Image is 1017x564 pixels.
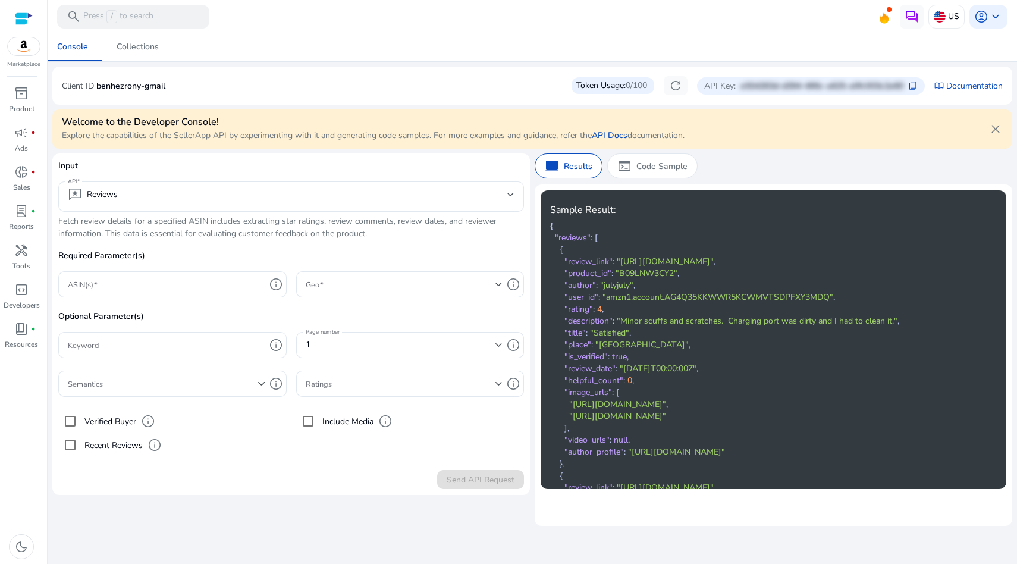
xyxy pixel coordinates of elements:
[550,205,978,216] h4: Sample Result:
[564,446,624,458] span: "author_profile"
[13,182,30,193] p: Sales
[613,315,614,327] span: :
[616,363,617,374] span: :
[696,363,698,374] span: ,
[68,187,82,202] span: reviews
[590,327,629,339] span: "Satisfied"
[627,351,629,362] span: ,
[598,292,600,303] span: :
[57,43,88,51] div: Console
[14,283,29,297] span: code_blocks
[378,414,393,428] span: info
[617,482,714,493] span: "[URL][DOMAIN_NAME]"
[934,11,946,23] img: us.svg
[608,351,610,362] span: :
[623,375,625,386] span: :
[306,328,340,336] mat-label: Page number
[564,339,591,350] span: "place"
[988,10,1003,24] span: keyboard_arrow_down
[666,399,668,410] span: ,
[550,220,553,231] span: {
[636,160,688,173] p: Code Sample
[306,339,310,350] span: 1
[560,470,563,481] span: {
[7,60,40,69] p: Marketplace
[564,160,592,173] p: Results
[616,268,677,279] span: "B09LNW3CY2"
[147,438,162,452] span: info
[12,261,30,271] p: Tools
[974,10,988,24] span: account_circle
[31,209,36,214] span: fiber_manual_record
[704,80,736,92] p: API Key:
[569,399,666,410] span: "[URL][DOMAIN_NAME]"
[82,415,136,428] label: Verified Buyer
[14,86,29,101] span: inventory_2
[833,292,835,303] span: ,
[626,80,647,92] span: 0/100
[5,339,38,350] p: Resources
[15,143,28,153] p: Ads
[58,159,524,181] p: Input
[506,377,520,391] span: info
[31,130,36,135] span: fiber_manual_record
[62,129,685,142] p: Explore the capabilities of the SellerApp API by experimenting with it and generating code sample...
[612,387,614,398] span: :
[106,10,117,23] span: /
[567,422,569,434] span: ,
[320,415,373,428] label: Include Media
[602,303,604,315] span: ,
[597,303,602,315] span: 4
[613,256,614,267] span: :
[714,256,715,267] span: ,
[612,351,627,362] span: true
[934,81,944,90] span: import_contacts
[506,277,520,292] span: info
[564,315,613,327] span: "description"
[632,375,634,386] span: ,
[564,434,610,446] span: "video_urls"
[569,411,666,422] span: "[URL][DOMAIN_NAME]"
[689,339,690,350] span: ,
[31,170,36,174] span: fiber_manual_record
[613,482,614,493] span: :
[620,363,696,374] span: "[DATE]T00:00:00Z"
[14,540,29,554] span: dark_mode
[62,117,685,128] h4: Welcome to the Developer Console!
[677,268,679,279] span: ,
[897,315,899,327] span: ,
[506,338,520,352] span: info
[617,315,897,327] span: "Minor scuffs and scratches. Charging port was dirty and I had to clean it."
[593,303,595,315] span: :
[600,280,633,291] span: "julyjuly"
[560,458,562,469] span: }
[668,79,683,93] span: refresh
[591,232,592,243] span: :
[14,322,29,336] span: book_4
[633,280,635,291] span: ,
[67,10,81,24] span: search
[617,159,632,173] span: terminal
[564,363,616,374] span: "review_date"
[9,104,34,114] p: Product
[14,126,29,140] span: campaign
[714,482,715,493] span: ,
[14,165,29,179] span: donut_small
[564,387,612,398] span: "image_urls"
[562,458,564,469] span: ,
[31,327,36,331] span: fiber_manual_record
[948,6,959,27] p: US
[269,377,283,391] span: info
[564,303,593,315] span: "rating"
[616,387,619,398] span: [
[586,327,588,339] span: :
[614,434,628,446] span: null
[560,244,563,255] span: {
[624,446,626,458] span: :
[564,375,623,386] span: "helpful_count"
[4,300,40,311] p: Developers
[564,422,567,434] span: ]
[627,375,632,386] span: 0
[82,439,143,452] label: Recent Reviews
[595,232,598,243] span: [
